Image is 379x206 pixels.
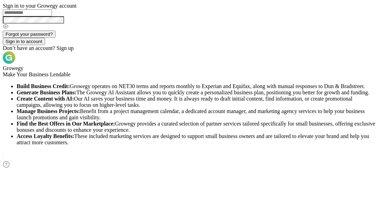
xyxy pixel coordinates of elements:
[17,96,74,102] strong: Create Content with AI:
[17,121,376,133] li: Growegy provides a curated selection of partner services tailored specifically for small business...
[17,89,76,95] strong: Generate Business Plans:
[17,89,376,96] li: The Growegy AI Assistant allows you to quickly create a personalized business plan, positioning y...
[3,65,376,71] div: Growegy
[17,83,376,89] li: Growegy operates on NET30 terms and reports monthly to Experian and Equifax, along with manual re...
[17,121,115,127] strong: Find the Best Offers in Our Marketplace:
[3,31,55,38] button: Forgot your password?
[3,38,45,45] button: Sign in to account
[17,108,80,114] strong: Manage Business Projects:
[56,45,73,51] span: Sign up
[3,51,15,64] img: Logo
[17,133,376,146] li: These included marketing services are designed to support small business owners and are tailored ...
[17,96,376,108] li: Our AI saves your business time and money. It is always ready to draft initial content, find info...
[17,83,70,89] strong: Build Business Credit:
[17,108,376,121] li: Benefit from a project management calendar, a dedicated account manager, and marketing agency ser...
[3,3,376,9] div: Sign in to your Growegy account
[17,133,74,139] strong: Access Loyalty Benefits:
[3,45,376,51] div: Don’t have an account?
[3,71,376,78] div: Make Your Business Lendable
